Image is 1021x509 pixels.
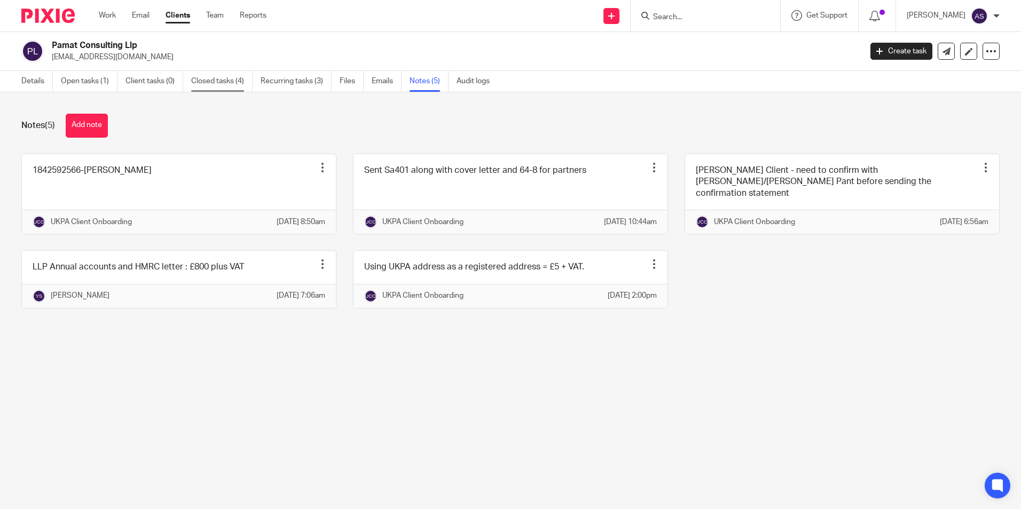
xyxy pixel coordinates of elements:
p: [DATE] 8:50am [277,217,325,227]
p: [EMAIL_ADDRESS][DOMAIN_NAME] [52,52,854,62]
span: (5) [45,121,55,130]
a: Client tasks (0) [125,71,183,92]
p: UKPA Client Onboarding [51,217,132,227]
img: svg%3E [364,216,377,228]
a: Team [206,10,224,21]
img: svg%3E [21,40,44,62]
a: Emails [372,71,402,92]
a: Closed tasks (4) [191,71,253,92]
p: [DATE] 7:06am [277,290,325,301]
p: UKPA Client Onboarding [714,217,795,227]
p: UKPA Client Onboarding [382,217,464,227]
img: svg%3E [33,216,45,228]
a: Details [21,71,53,92]
a: Create task [870,43,932,60]
img: Pixie [21,9,75,23]
p: [DATE] 6:56am [940,217,988,227]
h1: Notes [21,120,55,131]
a: Work [99,10,116,21]
button: Add note [66,114,108,138]
a: Recurring tasks (3) [261,71,332,92]
p: [DATE] 2:00pm [608,290,657,301]
a: Email [132,10,150,21]
p: [PERSON_NAME] [907,10,965,21]
h2: Pamat Consulting Llp [52,40,694,51]
a: Open tasks (1) [61,71,117,92]
img: svg%3E [33,290,45,303]
img: svg%3E [696,216,709,228]
p: [PERSON_NAME] [51,290,109,301]
a: Files [340,71,364,92]
a: Clients [166,10,190,21]
p: [DATE] 10:44am [604,217,657,227]
a: Notes (5) [410,71,449,92]
span: Get Support [806,12,847,19]
img: svg%3E [971,7,988,25]
a: Audit logs [457,71,498,92]
input: Search [652,13,748,22]
a: Reports [240,10,266,21]
p: UKPA Client Onboarding [382,290,464,301]
img: svg%3E [364,290,377,303]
